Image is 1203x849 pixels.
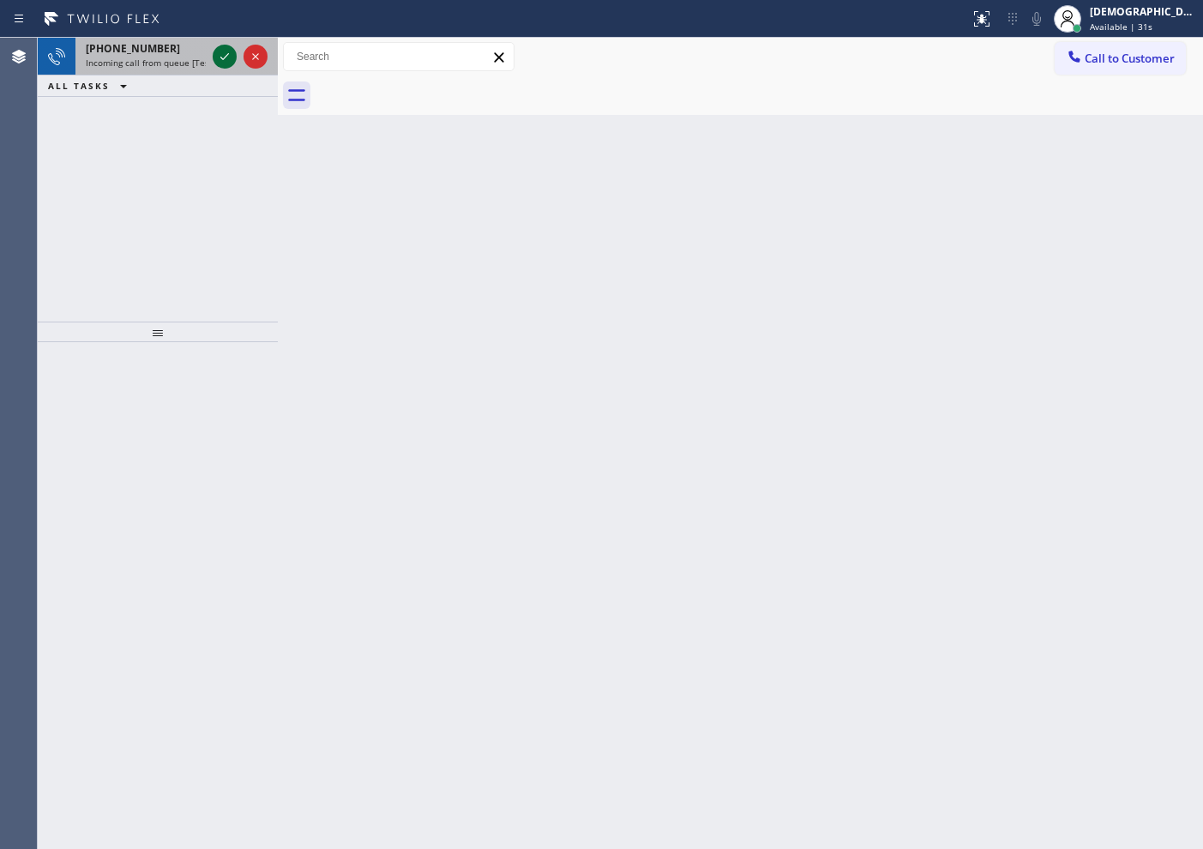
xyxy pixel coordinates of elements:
button: Call to Customer [1055,42,1186,75]
span: Incoming call from queue [Test] All [86,57,228,69]
span: Call to Customer [1085,51,1175,66]
span: ALL TASKS [48,80,110,92]
button: Reject [244,45,268,69]
button: Accept [213,45,237,69]
div: [DEMOGRAPHIC_DATA][PERSON_NAME] [1090,4,1198,19]
button: ALL TASKS [38,75,144,96]
input: Search [284,43,514,70]
button: Mute [1025,7,1049,31]
span: Available | 31s [1090,21,1152,33]
span: [PHONE_NUMBER] [86,41,180,56]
